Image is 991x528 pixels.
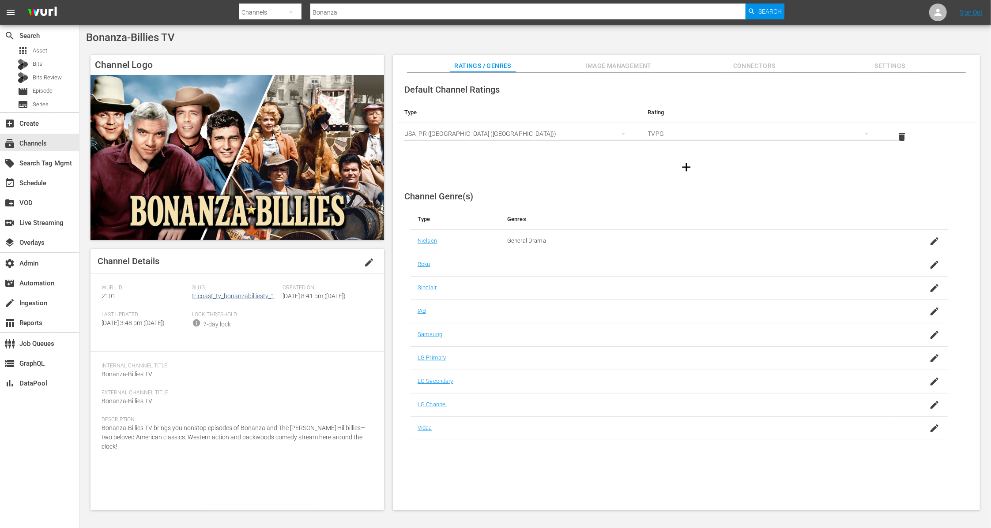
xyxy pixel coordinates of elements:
a: IAB [418,307,426,314]
span: Internal Channel Title: [102,363,369,370]
span: menu [5,7,16,18]
span: Last Updated: [102,311,188,318]
span: Channel Genre(s) [404,191,473,202]
a: LG Secondary [418,378,453,384]
span: Bits Review [33,73,62,82]
h4: Channel Logo [90,55,384,75]
img: ans4CAIJ8jUAAAAAAAAAAAAAAAAAAAAAAAAgQb4GAAAAAAAAAAAAAAAAAAAAAAAAJMjXAAAAAAAAAAAAAAAAAAAAAAAAgAT5G... [21,2,64,23]
span: Job Queues [4,338,15,349]
span: Channels [4,138,15,149]
span: Search [4,30,15,41]
img: Bonanza-Billies TV [90,75,384,240]
span: info [192,318,201,327]
span: Lock Threshold: [192,311,278,318]
a: Nielsen [418,237,437,244]
span: Create [4,118,15,129]
a: Roku [418,261,430,267]
span: [DATE] 8:41 pm ([DATE]) [283,292,346,300]
span: Asset [18,45,28,56]
span: External Channel Title: [102,389,369,397]
span: Slug: [192,285,278,292]
span: Episode [18,86,28,97]
div: Bits [18,59,28,70]
span: Channel Details [98,256,159,266]
span: Bonanza-Billies TV [86,31,175,44]
span: Schedule [4,178,15,188]
a: Sinclair [418,284,437,291]
span: Default Channel Ratings [404,84,500,95]
th: Rating [641,102,885,123]
span: Bits [33,60,42,68]
span: Ingestion [4,298,15,308]
span: Search Tag Mgmt [4,158,15,169]
span: Created On: [283,285,369,292]
a: LG Channel [418,401,447,408]
table: simple table [397,102,976,150]
span: Episode [33,86,53,95]
span: Wurl ID: [102,285,188,292]
th: Type [411,209,500,230]
div: Bits Review [18,72,28,83]
span: VOD [4,198,15,208]
span: Settings [857,60,923,71]
span: Overlays [4,237,15,248]
span: Live Streaming [4,217,15,228]
a: Sign Out [960,9,983,16]
span: delete [897,131,907,142]
span: Bonanza-Billies TV [102,397,152,404]
span: Ratings / Genres [450,60,516,71]
button: edit [358,252,380,273]
span: edit [364,257,374,268]
span: Series [18,99,28,110]
span: Image Management [585,60,652,71]
a: Vidaa [418,424,432,431]
span: 2101 [102,292,116,300]
span: Search [758,4,782,19]
th: Genres [500,209,889,230]
div: 7-day lock [203,320,231,329]
span: Bonanza-Billies TV brings you nonstop episodes of Bonanza and The [PERSON_NAME] Hillbillies—two b... [102,424,366,450]
a: Samsung [418,331,442,337]
span: [DATE] 3:48 pm ([DATE]) [102,319,165,326]
a: tricoast_tv_bonanzabilliestv_1 [192,292,275,300]
span: Series [33,100,49,109]
span: GraphQL [4,358,15,369]
a: LG Primary [418,354,446,361]
div: USA_PR ([GEOGRAPHIC_DATA] ([GEOGRAPHIC_DATA])) [404,121,634,146]
span: Asset [33,46,47,55]
span: Admin [4,258,15,269]
div: TVPG [648,121,878,146]
th: Type [397,102,641,123]
span: DataPool [4,378,15,389]
span: Connectors [721,60,788,71]
button: Search [746,4,784,19]
span: Bonanza-Billies TV [102,371,152,378]
span: Description: [102,416,369,423]
span: Automation [4,278,15,288]
button: delete [891,126,912,147]
span: Reports [4,318,15,328]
